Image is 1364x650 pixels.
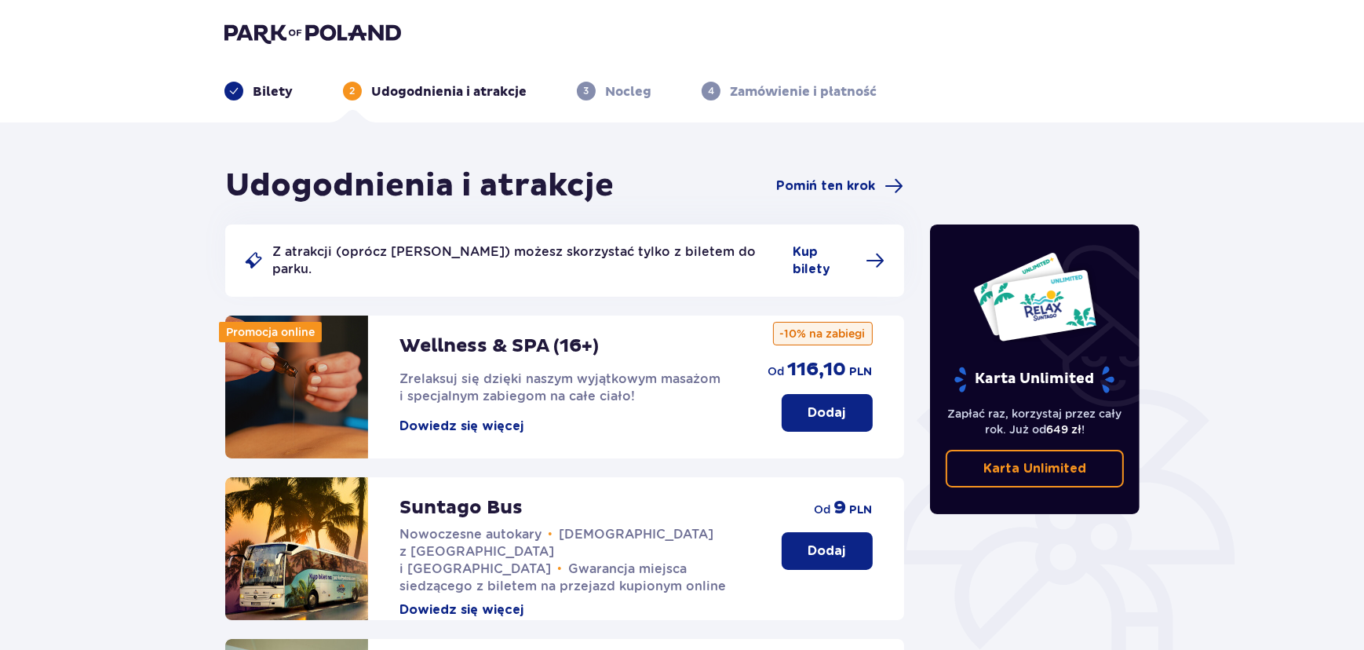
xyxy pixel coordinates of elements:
p: Karta Unlimited [953,366,1116,393]
span: Zrelaksuj się dzięki naszym wyjątkowym masażom i specjalnym zabiegom na całe ciało! [399,371,720,404]
span: • [557,561,562,577]
div: 4Zamówienie i płatność [702,82,877,100]
span: PLN [850,502,873,518]
div: 3Nocleg [577,82,651,100]
div: Bilety [224,82,293,100]
p: Wellness & SPA (16+) [399,334,599,358]
img: Park of Poland logo [224,22,401,44]
span: PLN [850,364,873,380]
p: Karta Unlimited [983,460,1086,477]
span: 116,10 [788,358,847,382]
p: -10% na zabiegi [773,322,873,345]
p: Bilety [253,83,293,100]
p: Suntago Bus [399,496,523,520]
a: Pomiń ten krok [777,177,904,195]
button: Dodaj [782,394,873,432]
span: • [548,527,553,542]
p: 3 [584,84,589,98]
button: Dodaj [782,532,873,570]
img: attraction [225,477,368,620]
p: 2 [350,84,356,98]
h1: Udogodnienia i atrakcje [225,166,614,206]
a: Kup bilety [793,243,885,278]
img: attraction [225,316,368,458]
button: Dowiedz się więcej [399,601,523,619]
a: Karta Unlimited [946,450,1125,487]
p: Zapłać raz, korzystaj przez cały rok. Już od ! [946,406,1125,437]
img: Dwie karty całoroczne do Suntago z napisem 'UNLIMITED RELAX', na białym tle z tropikalnymi liśćmi... [972,251,1097,342]
span: 9 [834,496,847,520]
p: 4 [708,84,714,98]
span: od [768,363,785,379]
div: Promocja online [219,322,322,342]
p: Nocleg [605,83,651,100]
div: 2Udogodnienia i atrakcje [343,82,527,100]
span: Nowoczesne autokary [399,527,542,542]
span: Kup bilety [793,243,857,278]
span: od [815,502,831,517]
button: Dowiedz się więcej [399,418,523,435]
span: [DEMOGRAPHIC_DATA] z [GEOGRAPHIC_DATA] i [GEOGRAPHIC_DATA] [399,527,713,576]
p: Z atrakcji (oprócz [PERSON_NAME]) możesz skorzystać tylko z biletem do parku. [272,243,783,278]
p: Dodaj [808,404,846,422]
p: Dodaj [808,542,846,560]
span: 649 zł [1046,423,1081,436]
p: Udogodnienia i atrakcje [371,83,527,100]
span: Pomiń ten krok [777,177,876,195]
p: Zamówienie i płatność [730,83,877,100]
